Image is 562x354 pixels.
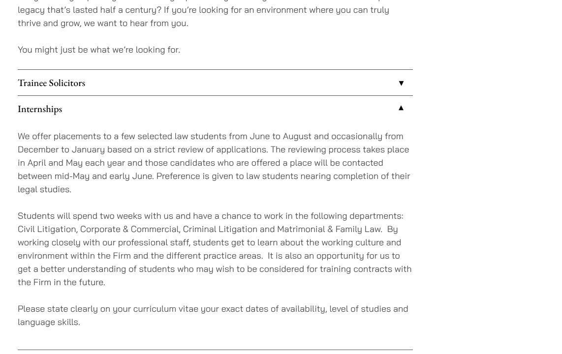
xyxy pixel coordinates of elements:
div: Internships [18,121,413,350]
a: Trainee Solicitors [18,70,413,95]
p: Students will spend two weeks with us and have a chance to work in the following departments: Civ... [18,209,413,289]
p: Please state clearly on your curriculum vitae your exact dates of availability, level of studies ... [18,302,413,328]
p: You might just be what we’re looking for. [18,43,413,56]
p: We offer placements to a few selected law students from June to August and occasionally from Dece... [18,129,413,196]
a: Internships [18,96,413,121]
